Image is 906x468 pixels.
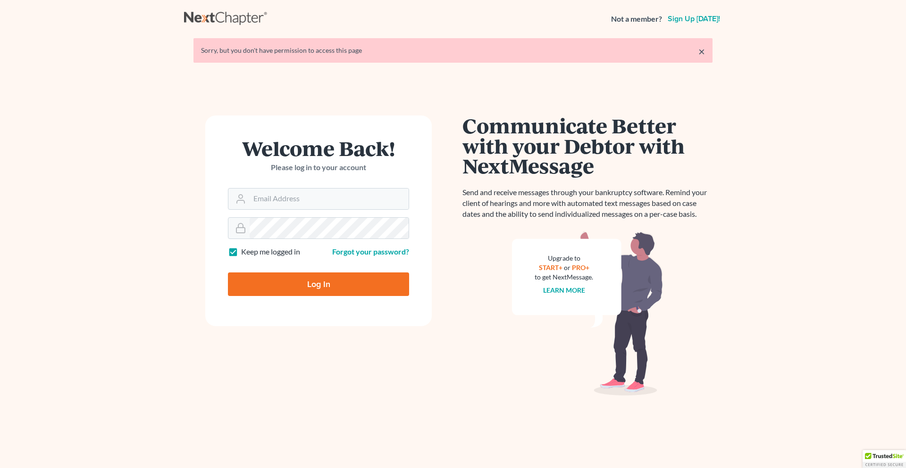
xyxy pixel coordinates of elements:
[543,286,585,294] a: Learn more
[228,138,409,158] h1: Welcome Back!
[535,254,593,263] div: Upgrade to
[462,187,713,220] p: Send and receive messages through your bankruptcy software. Remind your client of hearings and mo...
[512,231,663,396] img: nextmessage_bg-59042aed3d76b12b5cd301f8e5b87938c9018125f34e5fa2b7a6b67550977c72.svg
[535,272,593,282] div: to get NextMessage.
[539,263,562,271] a: START+
[228,162,409,173] p: Please log in to your account
[241,246,300,257] label: Keep me logged in
[564,263,570,271] span: or
[698,46,705,57] a: ×
[666,15,722,23] a: Sign up [DATE]!
[250,189,409,209] input: Email Address
[863,450,906,468] div: TrustedSite Certified
[572,263,589,271] a: PRO+
[611,14,662,25] strong: Not a member?
[228,272,409,296] input: Log In
[332,247,409,256] a: Forgot your password?
[462,115,713,176] h1: Communicate Better with your Debtor with NextMessage
[201,46,705,55] div: Sorry, but you don't have permission to access this page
